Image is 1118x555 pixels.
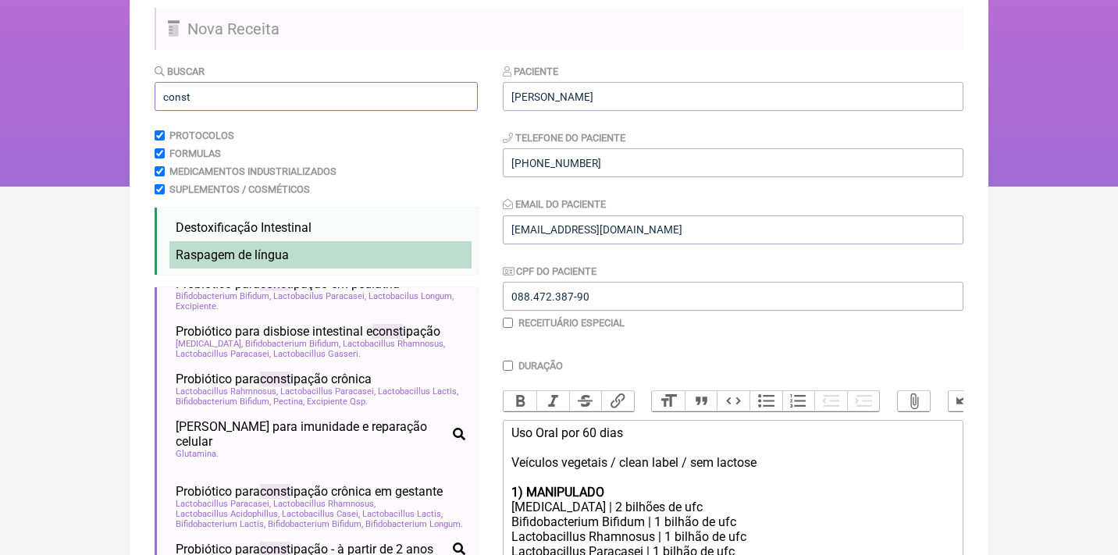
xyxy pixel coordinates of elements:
span: Bifidobacterium Bifidum [176,397,271,407]
label: Medicamentos Industrializados [169,165,336,177]
span: Lactobacillus Rhamnosus [343,339,445,349]
span: Excipiente [176,301,219,311]
button: Heading [652,391,685,411]
button: Increase Level [847,391,880,411]
button: Numbers [782,391,815,411]
span: Raspagem de língua [176,247,289,262]
label: Receituário Especial [518,317,625,329]
label: Suplementos / Cosméticos [169,183,310,195]
span: Lactobacillus Rhamnosus [273,499,376,509]
span: Glutamina [176,449,219,459]
span: Lactobacilus Longum [369,291,454,301]
span: Bifidobacterium Longum [365,519,463,529]
div: Bifidobacterium Bifidum | 1 bilhão de ufc [511,514,955,529]
label: CPF do Paciente [503,265,596,277]
button: Link [601,391,634,411]
button: Code [717,391,749,411]
button: Bullets [749,391,782,411]
button: Strikethrough [569,391,602,411]
span: Probiótico para ipação crônica [176,372,372,386]
span: Lactobacillus Casei [282,509,360,519]
span: Bifidobacterium Lactis [176,519,265,529]
span: Lactobacillus Acidophillus [176,509,279,519]
span: const [260,372,290,386]
label: Paciente [503,66,558,77]
span: [MEDICAL_DATA] [176,339,243,349]
span: Lactobacillus Paracasei [176,499,271,509]
label: Email do Paciente [503,198,606,210]
span: Lactobacillus Lactis [362,509,443,519]
button: Quote [685,391,717,411]
span: Destoxificação Intestinal [176,220,312,235]
span: Lactobacilus Paracasei [273,291,366,301]
button: Bold [504,391,536,411]
span: Lactobacillus Rahmnosus [176,386,278,397]
label: Formulas [169,148,221,159]
button: Italic [536,391,569,411]
label: Buscar [155,66,205,77]
strong: 1) MANIPULADO [511,485,604,500]
span: Probiótico para disbiose intestinal e ipação [176,324,440,339]
input: exemplo: emagrecimento, ansiedade [155,82,478,111]
span: Lactobacillus Paracasei [280,386,376,397]
button: Attach Files [898,391,931,411]
span: Probiótico para ipação crônica em gestante [176,484,443,499]
h2: Nova Receita [155,8,963,50]
div: Uso Oral por 60 dias Veículos vegetais / clean label / sem lactose [511,425,955,470]
span: Lactobacillus Gasseri [273,349,361,359]
span: const [372,324,403,339]
span: Lactobacillus Paracasei [176,349,271,359]
div: Lactobacillus Rhamnosus | 1 bilhão de ufc [511,529,955,544]
div: [MEDICAL_DATA] | 2 bilhões de ufc [511,500,955,514]
label: Protocolos [169,130,234,141]
button: Decrease Level [814,391,847,411]
span: Bifidobacterium Bifidum [176,291,271,301]
span: [PERSON_NAME] para imunidade e reparação celular [176,419,447,449]
span: Pectina [273,397,304,407]
span: Excipiente Qsp [307,397,368,407]
label: Telefone do Paciente [503,132,625,144]
label: Duração [518,360,563,372]
span: Bifidobacterium Bifidum [245,339,340,349]
span: Lactobacillus Lactis [378,386,458,397]
span: const [260,484,290,499]
span: Bifidobacterium Bifidum [268,519,363,529]
button: Undo [949,391,981,411]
